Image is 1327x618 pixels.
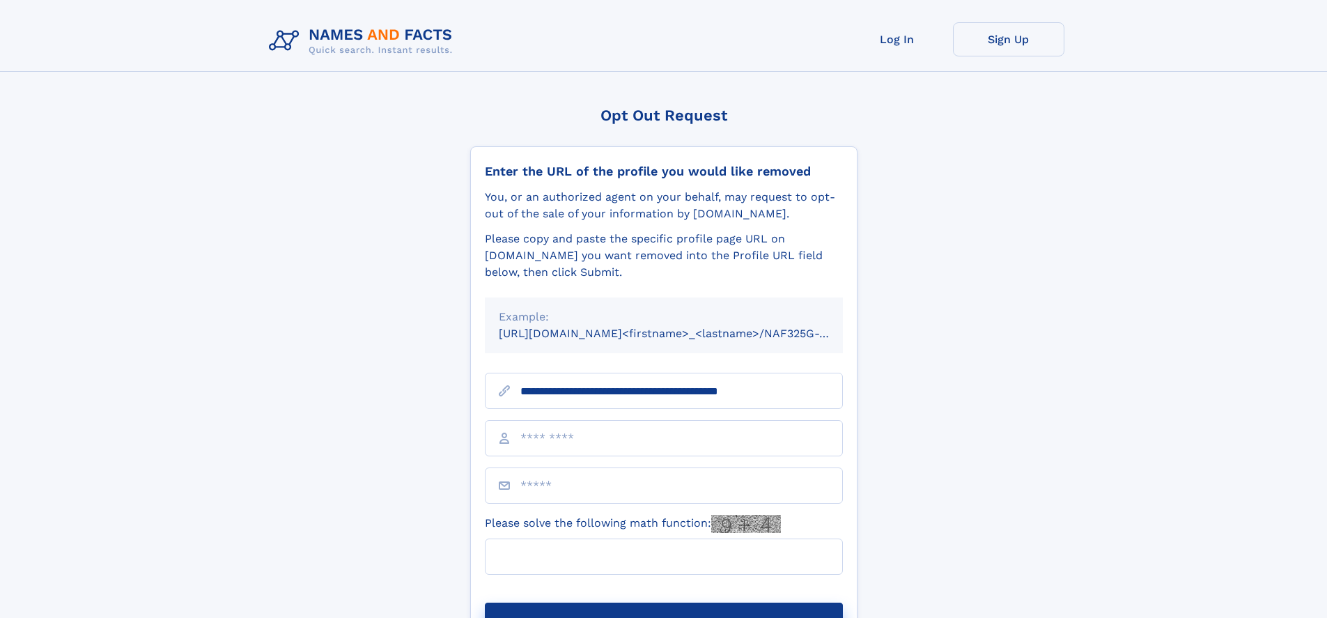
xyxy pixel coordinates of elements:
div: Enter the URL of the profile you would like removed [485,164,843,179]
a: Sign Up [953,22,1064,56]
small: [URL][DOMAIN_NAME]<firstname>_<lastname>/NAF325G-xxxxxxxx [499,327,869,340]
div: Please copy and paste the specific profile page URL on [DOMAIN_NAME] you want removed into the Pr... [485,231,843,281]
img: Logo Names and Facts [263,22,464,60]
div: Opt Out Request [470,107,857,124]
a: Log In [841,22,953,56]
label: Please solve the following math function: [485,515,781,533]
div: Example: [499,309,829,325]
div: You, or an authorized agent on your behalf, may request to opt-out of the sale of your informatio... [485,189,843,222]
